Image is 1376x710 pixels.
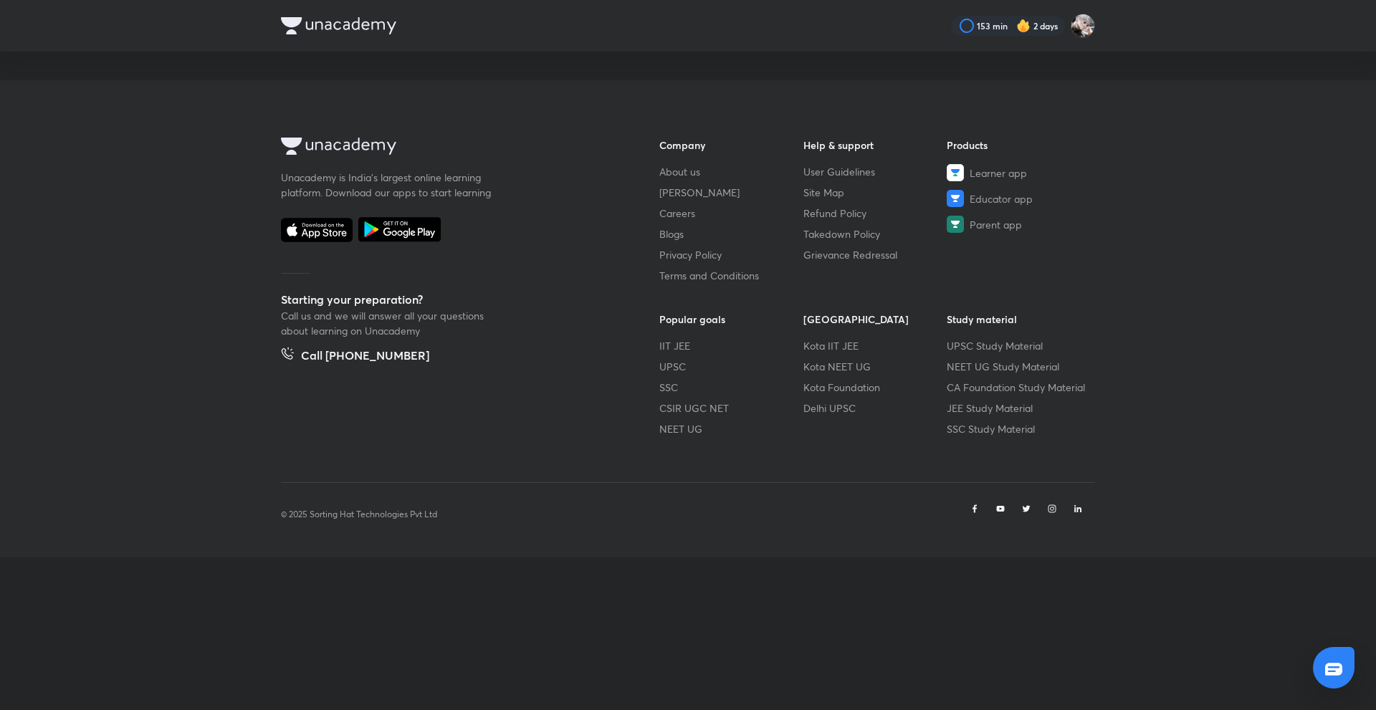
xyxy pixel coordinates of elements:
h6: Company [659,138,803,153]
a: SSC [659,380,803,395]
a: Kota Foundation [803,380,947,395]
a: CA Foundation Study Material [947,380,1091,395]
h6: [GEOGRAPHIC_DATA] [803,312,947,327]
p: Unacademy is India’s largest online learning platform. Download our apps to start learning [281,170,496,200]
a: Blogs [659,226,803,241]
span: Educator app [970,191,1033,206]
img: streak [1016,19,1031,33]
a: JEE Study Material [947,400,1091,416]
a: UPSC [659,359,803,374]
img: Company Logo [281,138,396,155]
a: Parent app [947,216,1091,233]
p: Call us and we will answer all your questions about learning on Unacademy [281,308,496,338]
a: CSIR UGC NET [659,400,803,416]
h6: Study material [947,312,1091,327]
a: Grievance Redressal [803,247,947,262]
h5: Starting your preparation? [281,291,613,308]
a: IIT JEE [659,338,803,353]
h6: Products [947,138,1091,153]
span: Careers [659,206,695,221]
a: Privacy Policy [659,247,803,262]
img: Company Logo [281,17,396,34]
span: Learner app [970,165,1027,181]
span: Parent app [970,217,1022,232]
a: Site Map [803,185,947,200]
a: About us [659,164,803,179]
a: Careers [659,206,803,221]
a: Terms and Conditions [659,268,803,283]
a: Educator app [947,190,1091,207]
a: NEET UG [659,421,803,436]
h6: Popular goals [659,312,803,327]
a: [PERSON_NAME] [659,185,803,200]
h6: Help & support [803,138,947,153]
a: Refund Policy [803,206,947,221]
img: Parent app [947,216,964,233]
img: Educator app [947,190,964,207]
a: UPSC Study Material [947,338,1091,353]
a: Learner app [947,164,1091,181]
a: User Guidelines [803,164,947,179]
h5: Call [PHONE_NUMBER] [301,347,429,367]
a: Delhi UPSC [803,400,947,416]
a: Call [PHONE_NUMBER] [281,347,429,367]
img: Navin Raj [1071,14,1095,38]
img: Learner app [947,164,964,181]
a: NEET UG Study Material [947,359,1091,374]
a: Company Logo [281,138,613,158]
a: SSC Study Material [947,421,1091,436]
a: Kota NEET UG [803,359,947,374]
a: Kota IIT JEE [803,338,947,353]
a: Takedown Policy [803,226,947,241]
p: © 2025 Sorting Hat Technologies Pvt Ltd [281,508,437,521]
